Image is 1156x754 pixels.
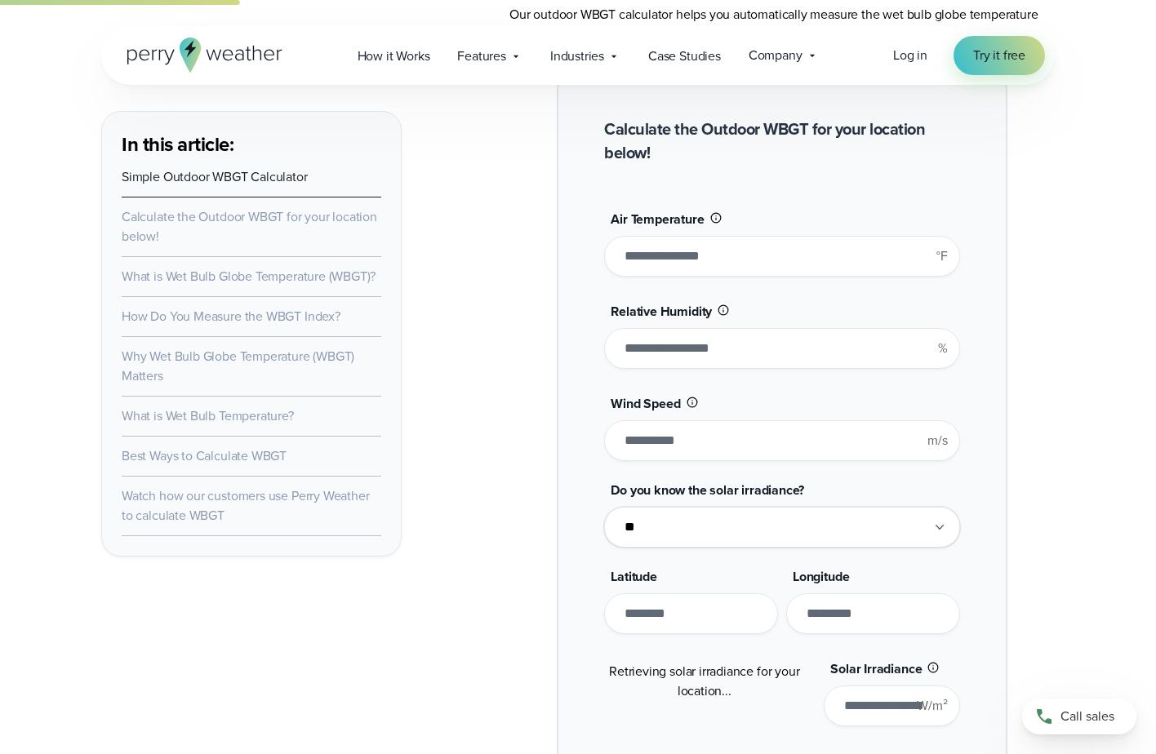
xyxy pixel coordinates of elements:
span: Longitude [793,567,849,586]
span: Do you know the solar irradiance? [611,481,804,499]
span: Case Studies [648,47,721,66]
a: What is Wet Bulb Globe Temperature (WBGT)? [122,267,376,286]
span: Log in [893,46,927,64]
span: Retrieving solar irradiance for your location... [609,662,799,700]
span: Try it free [973,46,1025,65]
span: Call sales [1060,707,1114,726]
a: Try it free [954,36,1045,75]
a: How it Works [344,39,444,73]
p: Our outdoor WBGT calculator helps you automatically measure the wet bulb globe temperature quickl... [509,5,1055,44]
span: Industries [550,47,604,66]
a: Best Ways to Calculate WBGT [122,446,287,465]
a: Calculate the Outdoor WBGT for your location below! [122,207,377,246]
a: What is Wet Bulb Temperature? [122,406,294,425]
span: Features [457,47,506,66]
span: How it Works [358,47,430,66]
a: Why Wet Bulb Globe Temperature (WBGT) Matters [122,347,354,385]
a: Case Studies [634,39,735,73]
a: Log in [893,46,927,65]
span: Solar Irradiance [830,659,922,678]
a: Watch how our customers use Perry Weather to calculate WBGT [122,486,370,525]
a: Simple Outdoor WBGT Calculator [122,167,308,186]
span: Air Temperature [611,210,704,228]
a: How Do You Measure the WBGT Index? [122,307,340,326]
span: Wind Speed [611,394,680,413]
a: Call sales [1022,699,1136,734]
h3: In this article: [122,131,381,157]
h2: Calculate the Outdoor WBGT for your location below! [604,118,959,165]
span: Company [749,46,803,65]
span: Latitude [611,567,657,586]
span: Relative Humidity [611,302,712,321]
